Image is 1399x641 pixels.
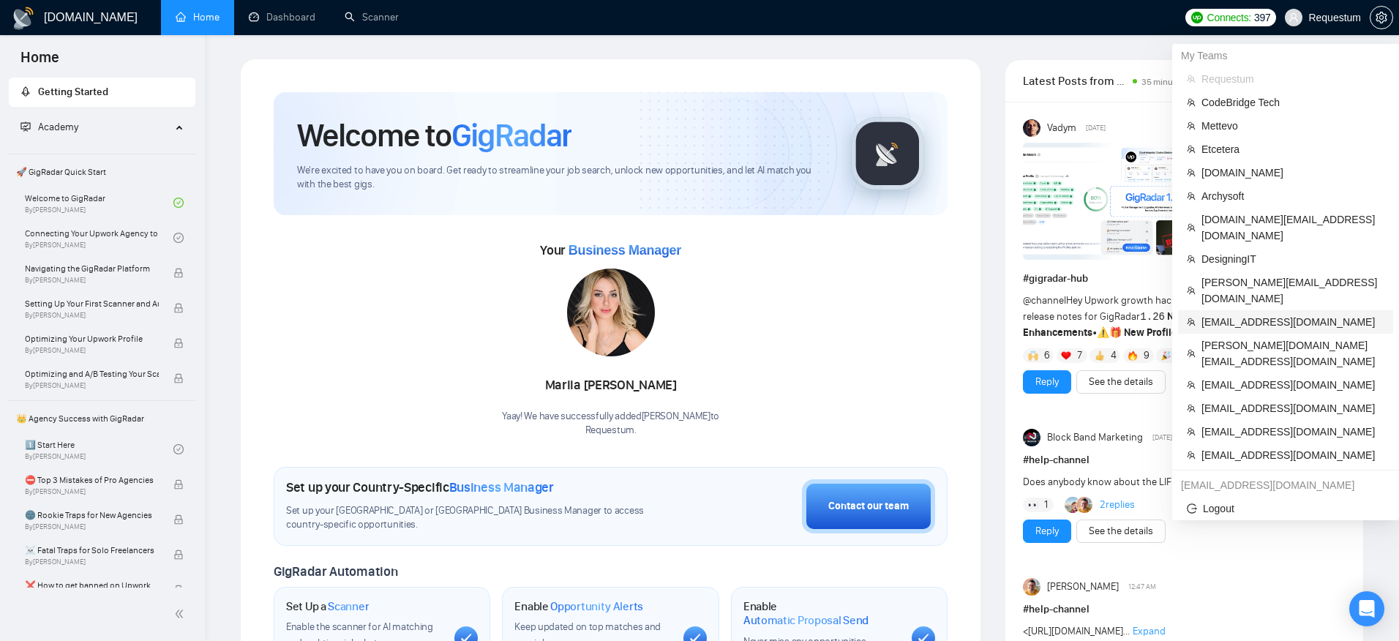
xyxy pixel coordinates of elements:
img: 🙌 [1028,351,1038,361]
span: Set up your [GEOGRAPHIC_DATA] or [GEOGRAPHIC_DATA] Business Manager to access country-specific op... [286,504,675,532]
span: team [1187,75,1196,83]
span: [EMAIL_ADDRESS][DOMAIN_NAME] [1201,424,1384,440]
li: Getting Started [9,78,195,107]
span: 👑 Agency Success with GigRadar [10,404,194,433]
h1: Welcome to [297,116,571,155]
a: dashboardDashboard [249,11,315,23]
span: setting [1370,12,1392,23]
img: Adrien Foula [1076,497,1092,513]
a: setting [1370,12,1393,23]
span: 1 [1044,498,1048,512]
span: [EMAIL_ADDRESS][DOMAIN_NAME] [1201,447,1384,463]
span: Navigating the GigRadar Platform [25,261,159,276]
span: [EMAIL_ADDRESS][DOMAIN_NAME] [1201,377,1384,393]
span: 6 [1044,348,1050,363]
span: team [1187,121,1196,130]
a: 1️⃣ Start HereBy[PERSON_NAME] [25,433,173,465]
span: user [1289,12,1299,23]
span: ❌ How to get banned on Upwork [25,578,159,593]
img: gigradar-logo.png [851,117,924,190]
img: ❤️ [1061,351,1071,361]
img: upwork-logo.png [1191,12,1203,23]
span: Requestum [1201,71,1384,87]
h1: Set Up a [286,599,369,614]
span: team [1187,168,1196,177]
span: Business Manager [449,479,554,495]
span: CodeBridge Tech [1201,94,1384,110]
span: ☠️ Fatal Traps for Solo Freelancers [25,543,159,558]
span: GigRadar Automation [274,563,397,580]
h1: # gigradar-hub [1023,271,1346,287]
span: By [PERSON_NAME] [25,276,159,285]
span: lock [173,338,184,348]
img: 🔥 [1128,351,1138,361]
h1: Set up your Country-Specific [286,479,554,495]
a: See the details [1089,374,1153,390]
span: check-circle [173,233,184,243]
span: [PERSON_NAME][DOMAIN_NAME][EMAIL_ADDRESS][DOMAIN_NAME] [1201,337,1384,370]
span: lock [173,373,184,383]
span: [DATE] [1152,431,1172,444]
h1: Enable [514,599,643,614]
span: Opportunity Alerts [550,599,643,614]
span: Automatic Proposal Send [743,613,869,628]
span: Latest Posts from the GigRadar Community [1023,72,1128,90]
span: By [PERSON_NAME] [25,558,159,566]
img: Adrien Foula [1023,578,1040,596]
span: Optimizing and A/B Testing Your Scanner for Better Results [25,367,159,381]
span: 4 [1111,348,1117,363]
code: 1.26 [1140,311,1165,323]
div: Open Intercom Messenger [1349,591,1384,626]
span: By [PERSON_NAME] [25,522,159,531]
span: 7 [1077,348,1082,363]
div: Contact our team [828,498,909,514]
span: By [PERSON_NAME] [25,346,159,355]
span: 35 minutes ago [1141,77,1201,87]
span: team [1187,192,1196,200]
span: team [1187,349,1196,358]
span: GigRadar [451,116,571,155]
span: Academy [20,121,78,133]
span: [DOMAIN_NAME] [1201,165,1384,181]
img: 👍 [1095,351,1105,361]
h1: # help-channel [1023,601,1346,618]
span: Logout [1187,501,1384,517]
a: 2replies [1100,498,1135,512]
span: check-circle [173,198,184,208]
span: Getting Started [38,86,108,98]
span: 9 [1144,348,1149,363]
span: Expand [1133,625,1166,637]
span: 🎁 [1109,326,1122,339]
span: team [1187,404,1196,413]
img: F09AC4U7ATU-image.png [1023,143,1199,260]
span: lock [173,268,184,278]
span: rocket [20,86,31,97]
button: setting [1370,6,1393,29]
button: Contact our team [802,479,935,533]
span: Your [540,242,681,258]
span: check-circle [173,444,184,454]
a: Reply [1035,523,1059,539]
span: Mettevo [1201,118,1384,134]
span: lock [173,550,184,560]
a: Reply [1035,374,1059,390]
span: Vadym [1047,120,1076,136]
img: logo [12,7,35,30]
a: Connecting Your Upwork Agency to GigRadarBy[PERSON_NAME] [25,222,173,254]
strong: New Profile Match feature: [1124,326,1248,339]
span: 🚀 GigRadar Quick Start [10,157,194,187]
span: fund-projection-screen [20,121,31,132]
img: Vadym [1023,119,1040,137]
span: lock [173,514,184,525]
span: team [1187,223,1196,232]
span: 🌚 Rookie Traps for New Agencies [25,508,159,522]
span: lock [173,585,184,595]
img: Block Band Marketing [1023,429,1040,446]
span: logout [1187,503,1197,514]
h1: Enable [743,599,900,628]
span: team [1187,98,1196,107]
span: team [1187,381,1196,389]
p: Requestum . [502,424,719,438]
img: Joaquin Arcardini [1065,497,1081,513]
span: Etcetera [1201,141,1384,157]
